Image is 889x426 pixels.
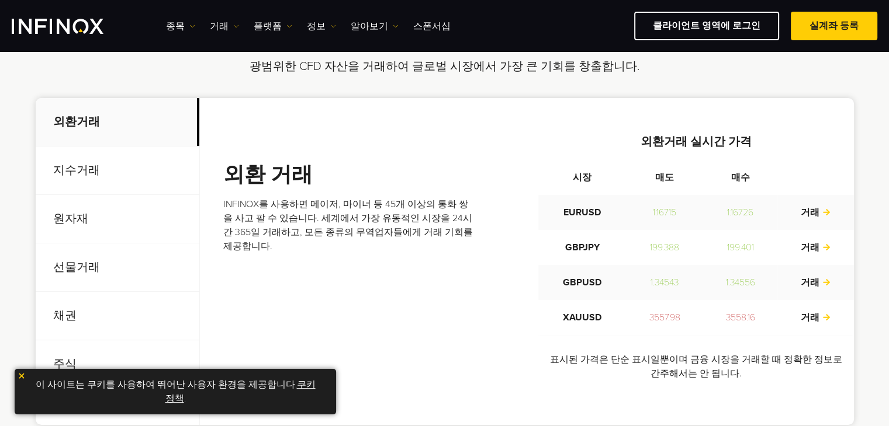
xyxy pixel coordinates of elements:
[36,340,199,389] p: 주식
[36,195,199,243] p: 원자재
[791,12,877,40] a: 실계좌 등록
[703,195,777,230] td: 1.16726
[800,277,831,288] a: 거래
[413,19,451,33] a: 스폰서십
[36,243,199,292] p: 선물거래
[800,242,831,253] a: 거래
[703,230,777,265] td: 199.401
[166,19,195,33] a: 종목
[800,207,831,218] a: 거래
[538,230,626,265] td: GBPJPY
[538,352,854,380] p: 표시된 가격은 단순 표시일뿐이며 금융 시장을 거래할 때 정확한 정보로 간주해서는 안 됩니다.
[703,300,777,335] td: 3558.16
[538,300,626,335] td: XAUUSD
[538,160,626,195] th: 시장
[703,265,777,300] td: 1.34556
[634,12,779,40] a: 클라이언트 영역에 로그인
[223,162,313,187] strong: 외환 거래
[12,19,131,34] a: INFINOX Logo
[223,197,476,253] p: INFINOX를 사용하면 메이저, 마이너 등 45개 이상의 통화 쌍을 사고 팔 수 있습니다. 세계에서 가장 유동적인 시장을 24시간 365일 거래하고, 모든 종류의 무역업자들...
[626,230,703,265] td: 199.388
[18,372,26,380] img: yellow close icon
[20,375,330,408] p: 이 사이트는 쿠키를 사용하여 뛰어난 사용자 환경을 제공합니다. .
[307,19,336,33] a: 정보
[626,300,703,335] td: 3557.98
[36,98,199,146] p: 외환거래
[351,19,399,33] a: 알아보기
[626,265,703,300] td: 1.34543
[800,312,831,323] a: 거래
[36,146,199,195] p: 지수거래
[210,19,239,33] a: 거래
[538,265,626,300] td: GBPUSD
[626,195,703,230] td: 1.16715
[641,135,752,149] strong: 외환거래 실시간 가격
[626,160,703,195] th: 매도
[703,160,777,195] th: 매수
[174,58,715,75] p: 광범위한 CFD 자산을 거래하여 글로벌 시장에서 가장 큰 기회를 창출합니다.
[36,292,199,340] p: 채권
[254,19,292,33] a: 플랫폼
[538,195,626,230] td: EURUSD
